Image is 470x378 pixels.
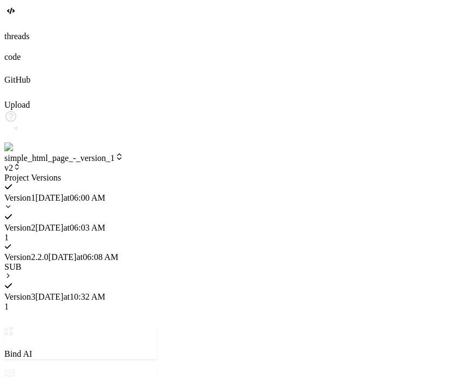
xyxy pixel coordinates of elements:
label: code [4,52,21,61]
span: [DATE] at 10:32 AM [35,292,105,301]
label: Upload [4,100,30,109]
span: Version 2 . 2.0 [4,252,48,262]
span: SUB [4,262,21,271]
label: threads [4,32,29,41]
span: 1 [4,233,9,242]
span: simple_html_page_-_version_1 [4,153,124,163]
span: Version 1 [4,193,35,202]
span: [DATE] at 06:08 AM [48,252,118,262]
span: Version 3 [4,292,35,301]
span: [DATE] at 06:03 AM [35,223,105,232]
span: [DATE] at 06:00 AM [35,193,105,202]
p: Bind AI [4,349,157,359]
div: Project Versions [4,173,157,183]
span: v2 [4,163,21,172]
label: GitHub [4,75,30,84]
span: Version 2 [4,223,35,232]
span: 1 [4,302,9,311]
img: settings [4,142,40,152]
